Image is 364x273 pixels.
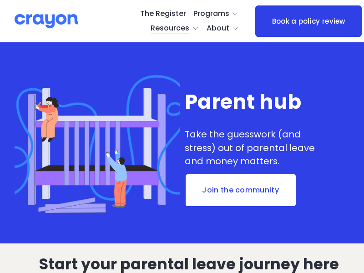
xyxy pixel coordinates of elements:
[193,7,229,20] span: Programs
[15,13,78,29] img: Crayon
[151,22,189,35] span: Resources
[151,21,199,36] a: folder dropdown
[193,7,239,21] a: folder dropdown
[185,173,297,207] a: Join the community
[185,91,321,112] h1: Parent hub
[207,22,229,35] span: About
[207,21,239,36] a: folder dropdown
[29,256,349,273] h2: Start your parental leave journey here
[140,7,186,21] a: The Register
[255,5,362,37] a: Book a policy review
[185,128,321,168] p: Take the guesswork (and stress) out of parental leave and money matters.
